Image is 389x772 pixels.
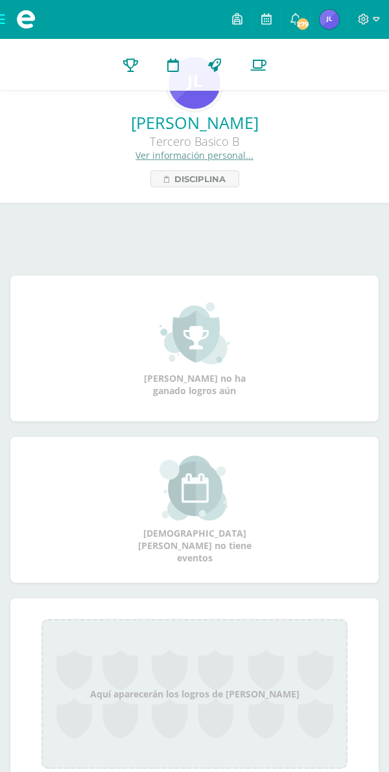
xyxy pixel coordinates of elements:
[174,171,226,187] span: Disciplina
[159,301,230,366] img: achievement_small.png
[320,10,339,29] img: 25d9d41857f0308deccf19b4d8b24037.png
[10,134,379,149] div: Tercero Basico B
[159,456,230,521] img: event_small.png
[296,17,310,31] span: 279
[130,456,259,564] div: [DEMOGRAPHIC_DATA][PERSON_NAME] no tiene eventos
[41,619,348,769] div: Aquí aparecerán los logros de [PERSON_NAME]
[10,111,379,134] a: [PERSON_NAME]
[136,149,253,161] a: Ver información personal...
[150,170,239,187] a: Disciplina
[130,301,259,397] div: [PERSON_NAME] no ha ganado logros aún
